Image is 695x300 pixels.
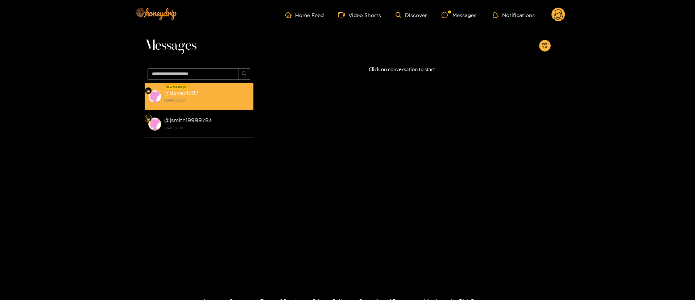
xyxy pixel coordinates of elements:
[164,97,250,104] strong: [DATE] 00:00
[396,12,427,18] a: Discover
[442,11,476,19] div: Messages
[165,84,187,89] div: New message
[338,12,381,18] a: Video Shorts
[285,12,324,18] a: Home Feed
[146,116,150,121] img: Fan Level
[145,37,196,54] span: Messages
[148,90,161,103] img: conversation
[241,71,247,77] span: search
[146,89,150,93] img: Fan Level
[285,12,295,18] span: home
[164,117,212,123] strong: @ jsmith19999783
[148,118,161,131] img: conversation
[239,68,250,80] button: search
[338,12,348,18] span: video-camera
[539,40,551,52] button: appstore-add
[542,43,547,49] span: appstore-add
[164,90,199,96] strong: @ davey1997
[491,11,537,19] button: Notifications
[164,125,250,131] strong: [DATE] 21:39
[253,65,551,74] p: Click on conversation to start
